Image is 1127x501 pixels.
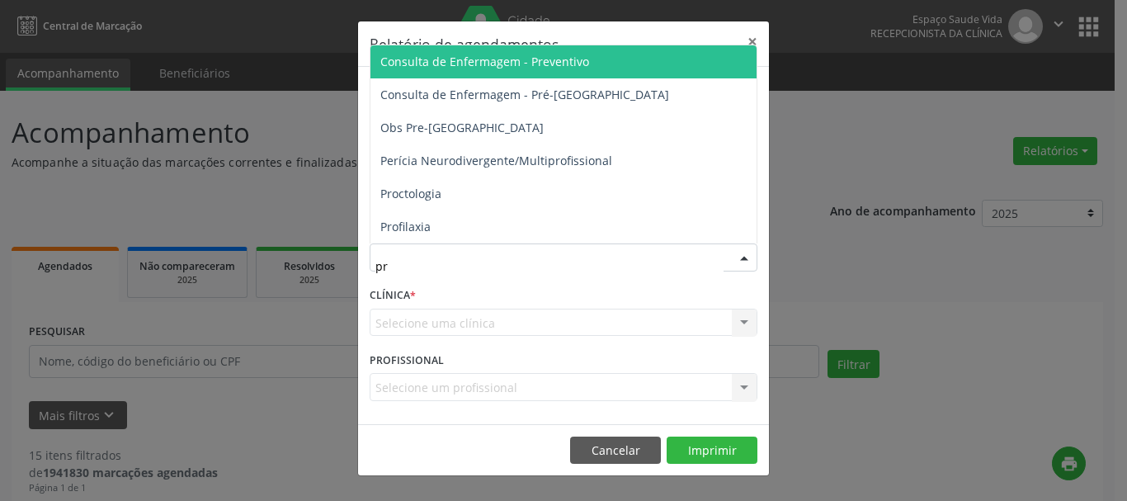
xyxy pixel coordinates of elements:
[380,87,669,102] span: Consulta de Enfermagem - Pré-[GEOGRAPHIC_DATA]
[667,437,757,465] button: Imprimir
[380,219,431,234] span: Profilaxia
[380,120,544,135] span: Obs Pre-[GEOGRAPHIC_DATA]
[570,437,661,465] button: Cancelar
[380,153,612,168] span: Perícia Neurodivergente/Multiprofissional
[736,21,769,62] button: Close
[370,283,416,309] label: CLÍNICA
[370,347,444,373] label: PROFISSIONAL
[380,186,441,201] span: Proctologia
[370,33,559,54] h5: Relatório de agendamentos
[380,54,589,69] span: Consulta de Enfermagem - Preventivo
[375,249,724,282] input: Seleciona uma especialidade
